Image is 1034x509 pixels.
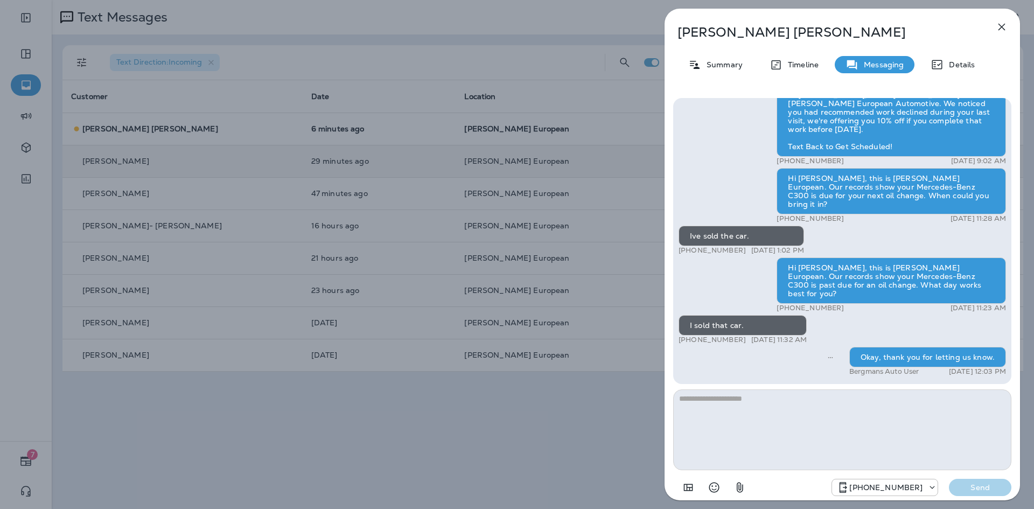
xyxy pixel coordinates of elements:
div: Okay, thank you for letting us know. [849,347,1006,367]
p: [PHONE_NUMBER] [679,336,746,344]
div: Hi [PERSON_NAME], this is [PERSON_NAME] from [PERSON_NAME] European Automotive. We noticed you ha... [777,85,1006,157]
p: Timeline [783,60,819,69]
p: [DATE] 12:03 PM [949,367,1006,376]
p: Bergmans Auto User [849,367,919,376]
p: [DATE] 11:23 AM [951,304,1006,312]
p: Messaging [858,60,904,69]
div: Hi [PERSON_NAME], this is [PERSON_NAME] European. Our records show your Mercedes-Benz C300 is pas... [777,257,1006,304]
div: Hi [PERSON_NAME], this is [PERSON_NAME] European. Our records show your Mercedes-Benz C300 is due... [777,168,1006,214]
p: [PHONE_NUMBER] [679,246,746,255]
p: [PHONE_NUMBER] [777,304,844,312]
p: [DATE] 11:32 AM [751,336,807,344]
p: Summary [701,60,743,69]
p: [PERSON_NAME] [PERSON_NAME] [677,25,972,40]
p: [DATE] 9:02 AM [951,157,1006,165]
div: I sold that car. [679,315,807,336]
div: +1 (813) 428-9920 [832,481,938,494]
p: [PHONE_NUMBER] [777,214,844,223]
p: [DATE] 1:02 PM [751,246,804,255]
p: [DATE] 11:28 AM [951,214,1006,223]
button: Add in a premade template [677,477,699,498]
div: Ive sold the car. [679,226,804,246]
span: Sent [828,352,833,361]
button: Select an emoji [703,477,725,498]
p: Details [944,60,975,69]
p: [PHONE_NUMBER] [777,157,844,165]
p: [PHONE_NUMBER] [849,483,923,492]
